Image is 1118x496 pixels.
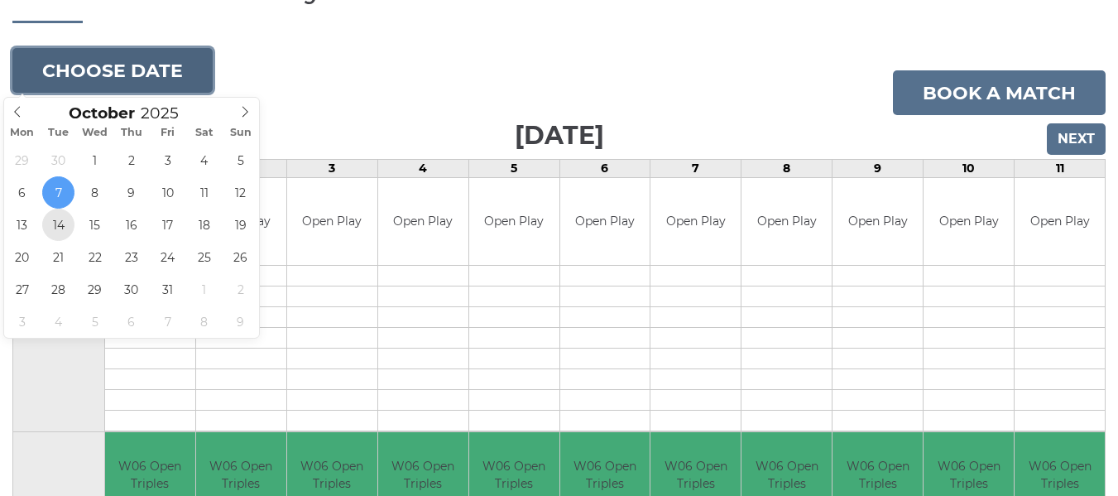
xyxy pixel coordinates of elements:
[223,128,259,138] span: Sun
[224,176,257,209] span: October 12, 2025
[79,144,111,176] span: October 1, 2025
[224,273,257,306] span: November 2, 2025
[41,128,77,138] span: Tue
[69,106,135,122] span: Scroll to increment
[893,70,1106,115] a: Book a match
[42,306,74,338] span: November 4, 2025
[286,160,377,178] td: 3
[1015,178,1105,265] td: Open Play
[188,306,220,338] span: November 8, 2025
[42,144,74,176] span: September 30, 2025
[151,209,184,241] span: October 17, 2025
[741,160,833,178] td: 8
[224,144,257,176] span: October 5, 2025
[151,273,184,306] span: October 31, 2025
[924,178,1014,265] td: Open Play
[924,160,1015,178] td: 10
[833,178,923,265] td: Open Play
[4,128,41,138] span: Mon
[1015,160,1106,178] td: 11
[42,209,74,241] span: October 14, 2025
[115,144,147,176] span: October 2, 2025
[42,176,74,209] span: October 7, 2025
[79,209,111,241] span: October 15, 2025
[833,160,924,178] td: 9
[79,306,111,338] span: November 5, 2025
[560,178,650,265] td: Open Play
[741,178,832,265] td: Open Play
[287,178,377,265] td: Open Play
[79,241,111,273] span: October 22, 2025
[135,104,199,123] input: Scroll to increment
[12,48,213,93] button: Choose date
[6,306,38,338] span: November 3, 2025
[115,209,147,241] span: October 16, 2025
[188,176,220,209] span: October 11, 2025
[151,144,184,176] span: October 3, 2025
[6,144,38,176] span: September 29, 2025
[113,128,150,138] span: Thu
[6,273,38,306] span: October 27, 2025
[151,306,184,338] span: November 7, 2025
[224,241,257,273] span: October 26, 2025
[42,241,74,273] span: October 21, 2025
[188,209,220,241] span: October 18, 2025
[115,273,147,306] span: October 30, 2025
[115,306,147,338] span: November 6, 2025
[150,128,186,138] span: Fri
[6,209,38,241] span: October 13, 2025
[79,273,111,306] span: October 29, 2025
[6,241,38,273] span: October 20, 2025
[650,160,741,178] td: 7
[650,178,741,265] td: Open Play
[6,176,38,209] span: October 6, 2025
[77,128,113,138] span: Wed
[79,176,111,209] span: October 8, 2025
[377,160,468,178] td: 4
[469,178,559,265] td: Open Play
[224,306,257,338] span: November 9, 2025
[188,241,220,273] span: October 25, 2025
[188,273,220,306] span: November 1, 2025
[188,144,220,176] span: October 4, 2025
[151,241,184,273] span: October 24, 2025
[224,209,257,241] span: October 19, 2025
[151,176,184,209] span: October 10, 2025
[115,241,147,273] span: October 23, 2025
[1047,123,1106,155] input: Next
[559,160,650,178] td: 6
[115,176,147,209] span: October 9, 2025
[468,160,559,178] td: 5
[378,178,468,265] td: Open Play
[42,273,74,306] span: October 28, 2025
[186,128,223,138] span: Sat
